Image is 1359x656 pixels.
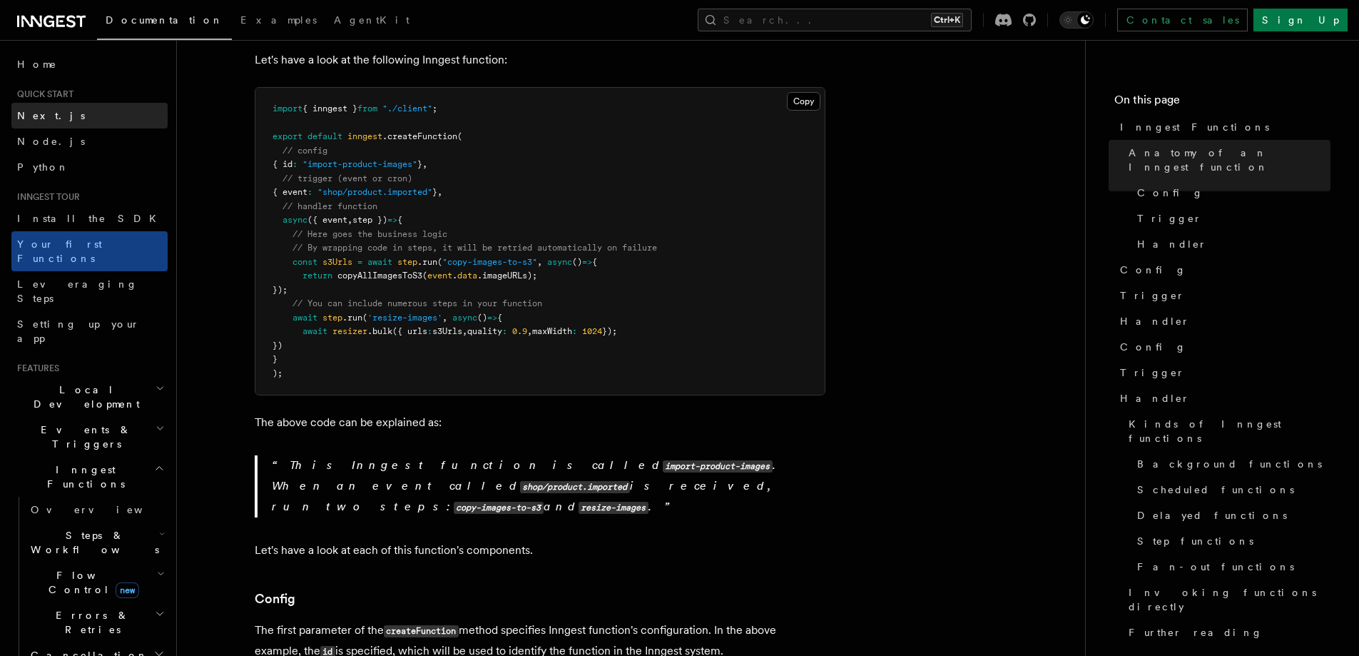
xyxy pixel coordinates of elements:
[347,131,382,141] span: inngest
[1059,11,1094,29] button: Toggle dark mode
[11,377,168,417] button: Local Development
[342,313,362,323] span: .run
[11,423,156,451] span: Events & Triggers
[97,4,232,40] a: Documentation
[497,313,502,323] span: {
[347,215,352,225] span: ,
[292,313,317,323] span: await
[367,313,442,323] span: 'resize-images'
[437,187,442,197] span: ,
[11,457,168,497] button: Inngest Functions
[427,271,452,281] span: event
[357,257,362,267] span: =
[698,9,972,31] button: Search...Ctrl+K
[362,313,367,323] span: (
[273,285,287,295] span: });
[11,271,168,311] a: Leveraging Steps
[283,215,307,225] span: async
[477,313,487,323] span: ()
[17,136,85,147] span: Node.js
[273,104,302,113] span: import
[1129,417,1330,445] span: Kinds of Inngest functions
[283,201,377,211] span: // handler function
[255,540,825,560] p: Let's have a look at each of this function's components.
[397,257,417,267] span: step
[1129,585,1330,614] span: Invoking functions directly
[302,104,357,113] span: { inngest }
[432,104,437,113] span: ;
[307,187,312,197] span: :
[582,326,602,336] span: 1024
[11,154,168,180] a: Python
[307,131,342,141] span: default
[1114,385,1330,411] a: Handler
[1137,560,1294,574] span: Fan-out functions
[11,383,156,411] span: Local Development
[307,215,347,225] span: ({ event
[663,460,773,473] code: import-product-images
[392,326,427,336] span: ({ urls
[1120,391,1190,405] span: Handler
[387,215,397,225] span: =>
[1137,508,1287,523] span: Delayed functions
[292,257,317,267] span: const
[462,326,467,336] span: ,
[255,589,295,609] a: Config
[397,215,402,225] span: {
[273,187,307,197] span: { event
[432,187,437,197] span: }
[582,257,592,267] span: =>
[302,326,327,336] span: await
[527,326,532,336] span: ,
[17,110,85,121] span: Next.js
[11,231,168,271] a: Your first Functions
[272,455,825,518] p: This Inngest function is called . When an event called is received, run two steps: and .
[302,271,332,281] span: return
[602,326,617,336] span: });
[11,89,73,100] span: Quick start
[1131,528,1330,554] a: Step functions
[547,257,572,267] span: async
[592,257,597,267] span: {
[1114,283,1330,308] a: Trigger
[1129,146,1330,174] span: Anatomy of an Inngest function
[457,131,462,141] span: (
[417,257,437,267] span: .run
[283,173,412,183] span: // trigger (event or cron)
[1114,91,1330,114] h4: On this page
[1131,503,1330,528] a: Delayed functions
[337,271,422,281] span: copyAllImagesToS3
[255,413,825,433] p: The above code can be explained as:
[422,271,427,281] span: (
[1131,477,1330,503] a: Scheduled functions
[332,326,367,336] span: resizer
[1114,360,1330,385] a: Trigger
[367,257,392,267] span: await
[572,257,582,267] span: ()
[572,326,577,336] span: :
[31,504,178,515] span: Overview
[273,159,292,169] span: { id
[1120,263,1186,277] span: Config
[1120,365,1185,380] span: Trigger
[25,568,157,597] span: Flow Control
[442,313,447,323] span: ,
[17,278,138,304] span: Leveraging Steps
[11,128,168,154] a: Node.js
[255,50,825,70] p: Let's have a look at the following Inngest function:
[25,528,159,557] span: Steps & Workflows
[334,14,409,26] span: AgentKit
[454,502,544,514] code: copy-images-to-s3
[487,313,497,323] span: =>
[292,243,657,253] span: // By wrapping code in steps, it will be retried automatically on failure
[1137,186,1203,200] span: Config
[1120,314,1190,328] span: Handler
[452,271,457,281] span: .
[25,562,168,602] button: Flow Controlnew
[273,354,278,364] span: }
[17,57,57,71] span: Home
[25,602,168,642] button: Errors & Retries
[302,159,417,169] span: "import-product-images"
[1131,206,1330,231] a: Trigger
[1114,308,1330,334] a: Handler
